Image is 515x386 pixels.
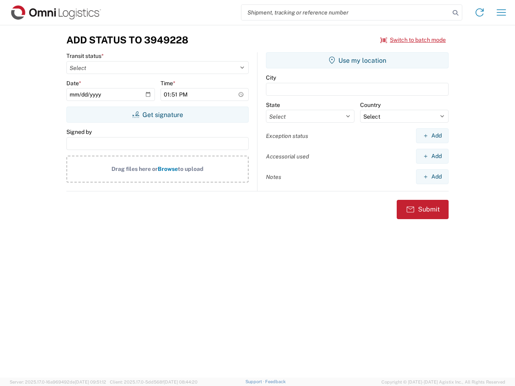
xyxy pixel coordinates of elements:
[161,80,175,87] label: Time
[10,380,106,384] span: Server: 2025.17.0-16a969492de
[266,74,276,81] label: City
[416,128,449,143] button: Add
[178,166,204,172] span: to upload
[266,101,280,109] label: State
[380,33,446,47] button: Switch to batch mode
[66,80,81,87] label: Date
[265,379,286,384] a: Feedback
[266,52,449,68] button: Use my location
[66,128,92,136] label: Signed by
[266,173,281,181] label: Notes
[66,52,104,60] label: Transit status
[245,379,266,384] a: Support
[66,34,188,46] h3: Add Status to 3949228
[416,169,449,184] button: Add
[397,200,449,219] button: Submit
[158,166,178,172] span: Browse
[266,153,309,160] label: Accessorial used
[241,5,450,20] input: Shipment, tracking or reference number
[360,101,381,109] label: Country
[266,132,308,140] label: Exception status
[381,378,505,386] span: Copyright © [DATE]-[DATE] Agistix Inc., All Rights Reserved
[110,380,198,384] span: Client: 2025.17.0-5dd568f
[164,380,198,384] span: [DATE] 08:44:20
[416,149,449,164] button: Add
[111,166,158,172] span: Drag files here or
[75,380,106,384] span: [DATE] 09:51:12
[66,107,249,123] button: Get signature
